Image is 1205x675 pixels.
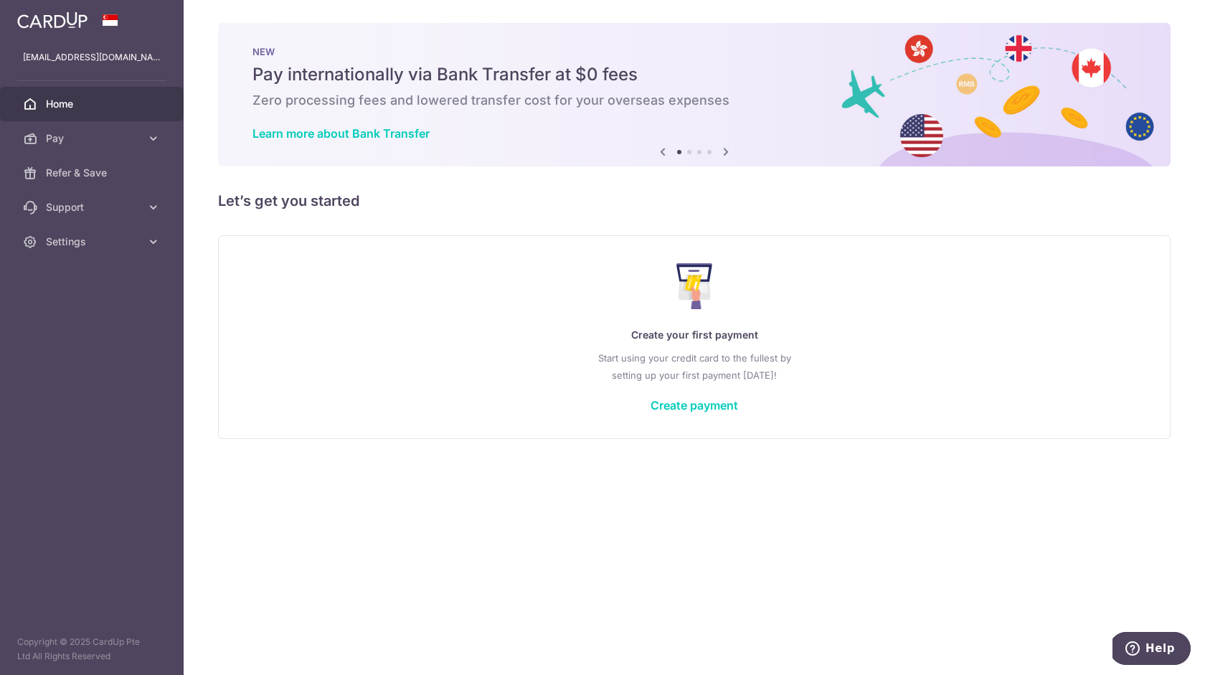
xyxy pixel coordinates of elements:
[33,10,62,23] span: Help
[46,200,141,214] span: Support
[23,50,161,65] p: [EMAIL_ADDRESS][DOMAIN_NAME]
[17,11,88,29] img: CardUp
[676,263,713,309] img: Make Payment
[252,92,1136,109] h6: Zero processing fees and lowered transfer cost for your overseas expenses
[46,97,141,111] span: Home
[651,398,738,412] a: Create payment
[46,166,141,180] span: Refer & Save
[46,235,141,249] span: Settings
[46,131,141,146] span: Pay
[1112,632,1191,668] iframe: Opens a widget where you can find more information
[247,349,1141,384] p: Start using your credit card to the fullest by setting up your first payment [DATE]!
[218,23,1171,166] img: Bank transfer banner
[252,63,1136,86] h5: Pay internationally via Bank Transfer at $0 fees
[252,126,430,141] a: Learn more about Bank Transfer
[247,326,1141,344] p: Create your first payment
[218,189,1171,212] h5: Let’s get you started
[252,46,1136,57] p: NEW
